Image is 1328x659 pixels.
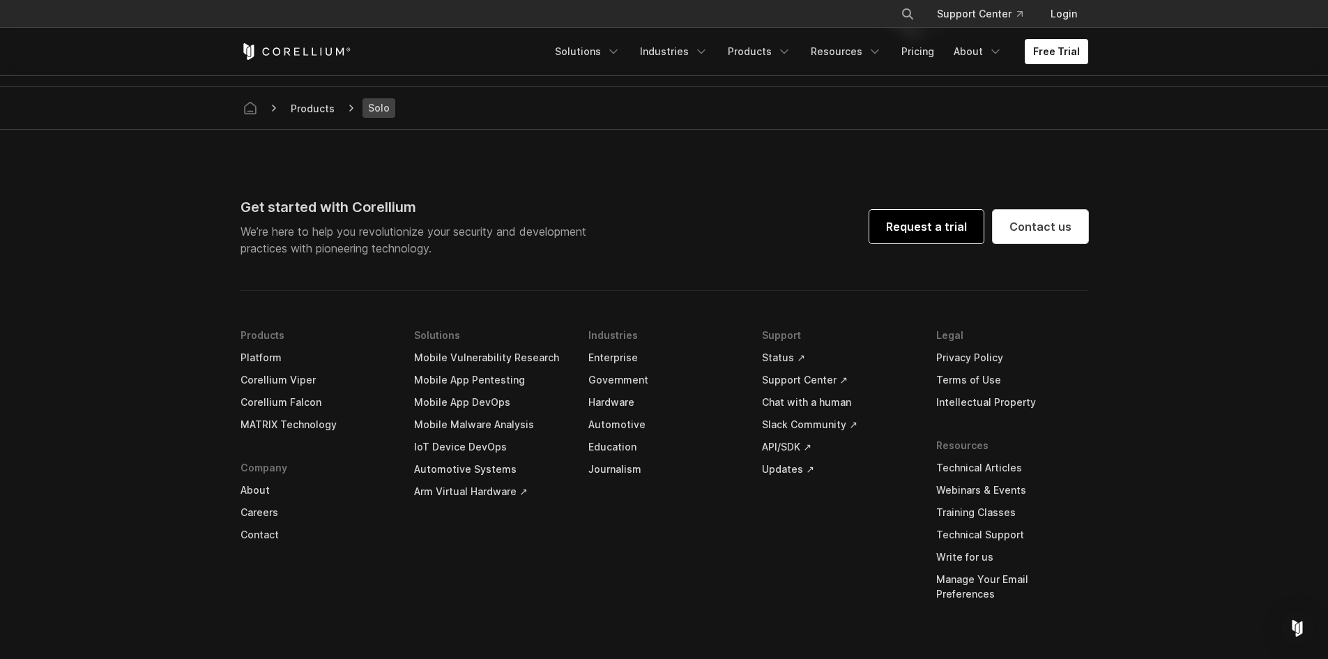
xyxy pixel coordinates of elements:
[936,457,1088,479] a: Technical Articles
[762,436,914,458] a: API/SDK ↗
[241,479,392,501] a: About
[936,347,1088,369] a: Privacy Policy
[926,1,1034,26] a: Support Center
[762,458,914,480] a: Updates ↗
[936,524,1088,546] a: Technical Support
[414,480,566,503] a: Arm Virtual Hardware ↗
[241,501,392,524] a: Careers
[241,369,392,391] a: Corellium Viper
[414,458,566,480] a: Automotive Systems
[241,197,597,218] div: Get started with Corellium
[762,347,914,369] a: Status ↗
[936,391,1088,414] a: Intellectual Property
[588,436,740,458] a: Education
[414,369,566,391] a: Mobile App Pentesting
[414,347,566,369] a: Mobile Vulnerability Research
[936,479,1088,501] a: Webinars & Events
[1281,612,1314,645] div: Open Intercom Messenger
[241,223,597,257] p: We’re here to help you revolutionize your security and development practices with pioneering tech...
[362,98,395,118] span: Solo
[936,501,1088,524] a: Training Classes
[241,43,351,60] a: Corellium Home
[547,39,1088,64] div: Navigation Menu
[884,1,1088,26] div: Navigation Menu
[1039,1,1088,26] a: Login
[285,101,340,116] div: Products
[762,414,914,436] a: Slack Community ↗
[936,568,1088,605] a: Manage Your Email Preferences
[869,210,984,243] a: Request a trial
[238,98,263,118] a: Corellium home
[285,100,340,117] span: Products
[414,436,566,458] a: IoT Device DevOps
[414,391,566,414] a: Mobile App DevOps
[241,391,392,414] a: Corellium Falcon
[802,39,890,64] a: Resources
[588,414,740,436] a: Automotive
[588,458,740,480] a: Journalism
[719,39,800,64] a: Products
[1025,39,1088,64] a: Free Trial
[936,369,1088,391] a: Terms of Use
[241,324,1088,626] div: Navigation Menu
[547,39,629,64] a: Solutions
[936,546,1088,568] a: Write for us
[588,391,740,414] a: Hardware
[414,414,566,436] a: Mobile Malware Analysis
[762,391,914,414] a: Chat with a human
[895,1,920,26] button: Search
[893,39,942,64] a: Pricing
[588,347,740,369] a: Enterprise
[632,39,717,64] a: Industries
[241,524,392,546] a: Contact
[588,369,740,391] a: Government
[993,210,1088,243] a: Contact us
[762,369,914,391] a: Support Center ↗
[241,414,392,436] a: MATRIX Technology
[241,347,392,369] a: Platform
[945,39,1011,64] a: About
